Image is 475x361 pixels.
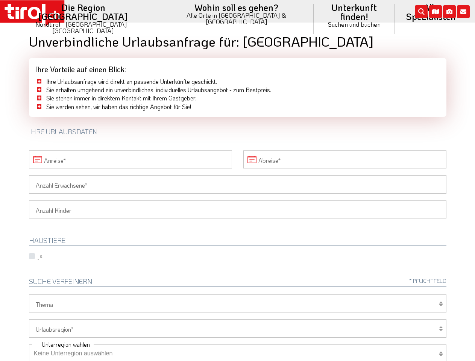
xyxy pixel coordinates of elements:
[38,252,42,260] label: ja
[29,128,446,137] h2: Ihre Urlaubsdaten
[35,94,440,102] li: Sie stehen immer in direktem Kontakt mit Ihrem Gastgeber.
[35,86,440,94] li: Sie erhalten umgehend ein unverbindliches, individuelles Urlaubsangebot - zum Bestpreis.
[17,21,150,34] small: Nordtirol - [GEOGRAPHIC_DATA] - [GEOGRAPHIC_DATA]
[443,5,456,18] i: Fotogalerie
[409,278,446,284] span: * Pflichtfeld
[29,58,446,77] div: Ihre Vorteile auf einen Blick:
[457,5,470,18] i: Kontakt
[429,5,442,18] i: Karte öffnen
[35,77,440,86] li: Ihre Urlaubsanfrage wird direkt an passende Unterkünfte geschickt.
[29,237,446,246] h2: HAUSTIERE
[323,21,385,27] small: Suchen und buchen
[29,278,446,287] h2: Suche verfeinern
[35,103,440,111] li: Sie werden sehen, wir haben das richtige Angebot für Sie!
[168,12,305,25] small: Alle Orte in [GEOGRAPHIC_DATA] & [GEOGRAPHIC_DATA]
